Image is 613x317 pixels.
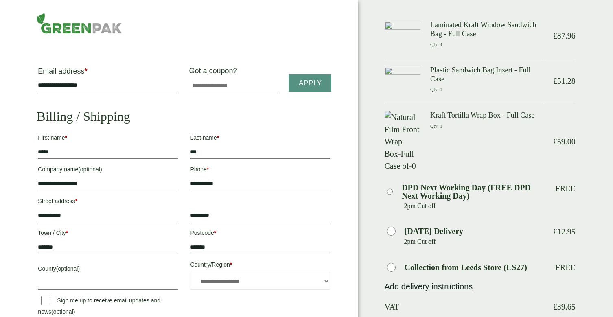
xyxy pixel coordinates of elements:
[84,67,87,75] abbr: required
[430,66,543,83] h3: Plastic Sandwich Bag Insert - Full Case
[553,137,557,146] span: £
[430,111,543,120] h3: Kraft Tortilla Wrap Box - Full Case
[217,134,219,141] abbr: required
[553,302,576,311] bdi: 39.65
[553,31,557,40] span: £
[190,132,330,146] label: Last name
[385,282,473,291] a: Add delivery instructions
[37,13,122,34] img: GreenPak Supplies
[405,227,464,235] label: [DATE] Delivery
[38,195,178,209] label: Street address
[404,236,543,248] p: 2pm Cut off
[38,68,178,79] label: Email address
[553,302,557,311] span: £
[37,109,331,124] h2: Billing / Shipping
[299,79,322,88] span: Apply
[38,227,178,241] label: Town / City
[430,42,442,47] small: Qty: 4
[190,227,330,241] label: Postcode
[38,263,178,277] label: County
[190,164,330,177] label: Phone
[207,166,209,173] abbr: required
[553,137,576,146] bdi: 59.00
[553,77,576,85] bdi: 51.28
[190,259,330,273] label: Country/Region
[51,308,75,315] span: (optional)
[556,184,576,193] p: Free
[75,198,77,204] abbr: required
[553,227,576,236] bdi: 12.95
[38,164,178,177] label: Company name
[556,262,576,272] p: Free
[41,296,50,305] input: Sign me up to receive email updates and news(optional)
[553,31,576,40] bdi: 87.96
[65,134,67,141] abbr: required
[78,166,102,173] span: (optional)
[289,74,331,92] a: Apply
[230,261,232,268] abbr: required
[553,227,557,236] span: £
[189,67,240,79] label: Got a coupon?
[385,297,543,317] th: VAT
[402,184,543,200] label: DPD Next Working Day (FREE DPD Next Working Day)
[66,230,68,236] abbr: required
[430,21,543,38] h3: Laminated Kraft Window Sandwich Bag - Full Case
[405,263,527,271] label: Collection from Leeds Store (LS27)
[404,200,543,212] p: 2pm Cut off
[214,230,216,236] abbr: required
[56,265,80,272] span: (optional)
[385,111,421,172] img: Natural Film Front Wrap Box-Full Case of-0
[38,132,178,146] label: First name
[553,77,557,85] span: £
[430,87,442,92] small: Qty: 1
[430,124,442,129] small: Qty: 1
